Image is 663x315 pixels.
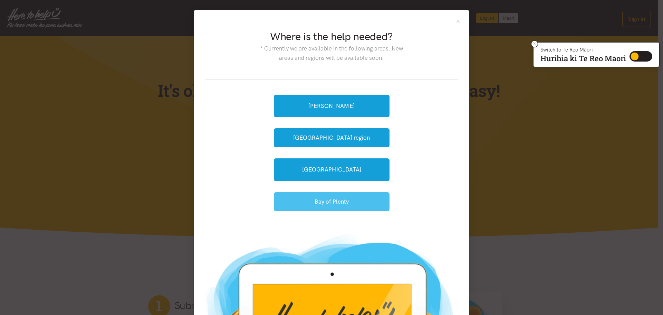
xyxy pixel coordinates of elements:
[274,158,390,181] a: [GEOGRAPHIC_DATA]
[540,48,626,52] p: Switch to Te Reo Māori
[257,44,406,63] p: * Currently we are available in the following areas. New areas and regions will be available soon.
[274,95,390,117] a: [PERSON_NAME]
[274,128,390,147] button: [GEOGRAPHIC_DATA] region
[540,55,626,62] p: Hurihia ki Te Reo Māori
[455,18,461,24] button: Close
[274,192,390,211] button: Bay of Plenty
[257,29,406,44] h2: Where is the help needed?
